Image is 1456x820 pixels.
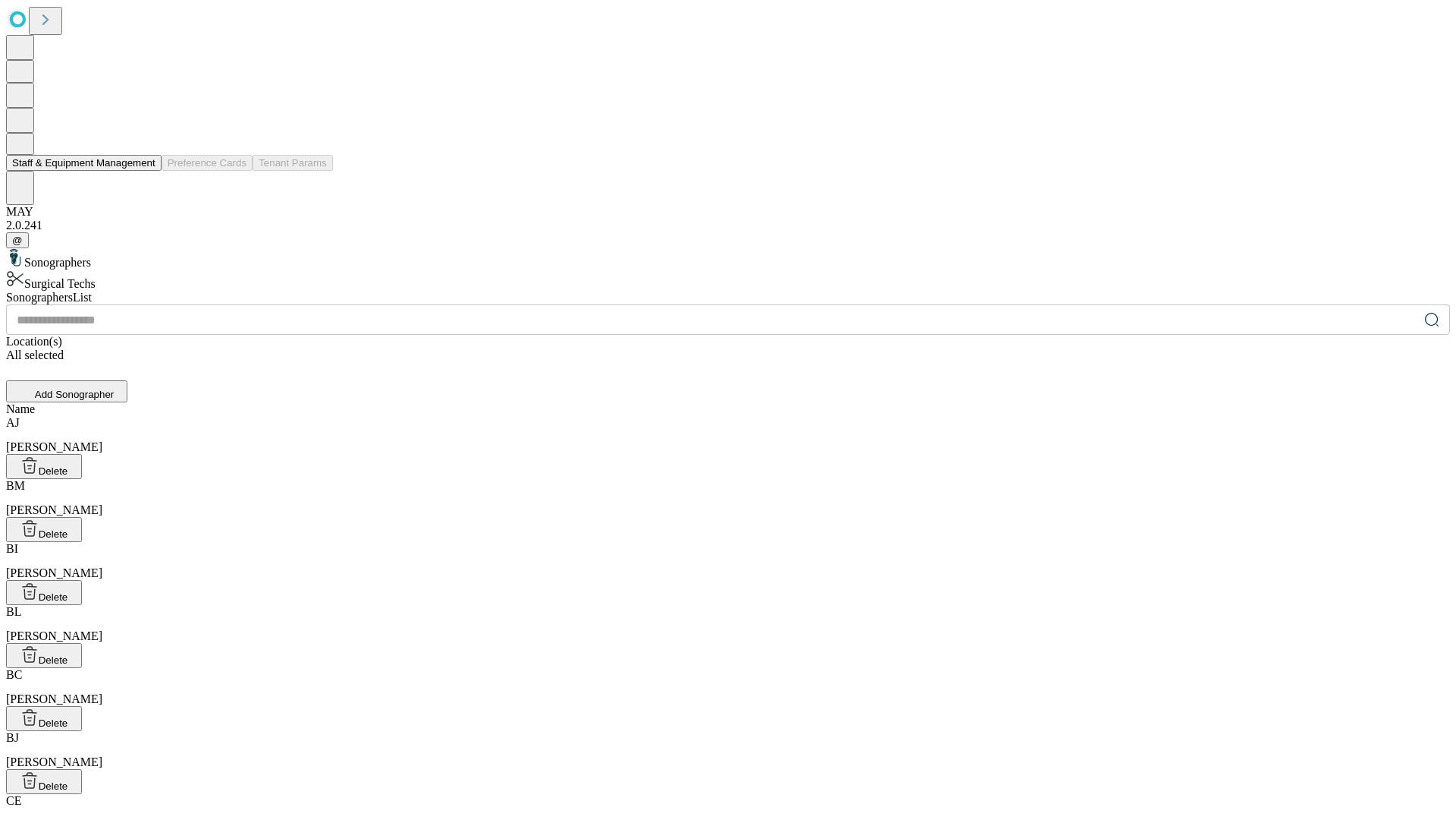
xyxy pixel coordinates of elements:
[39,717,68,729] span: Delete
[39,654,68,666] span: Delete
[6,542,18,555] span: BI
[6,706,82,731] button: Delete
[6,668,22,681] span: BC
[253,155,333,171] button: Tenant Params
[6,219,1450,232] div: 2.0.241
[39,781,68,792] span: Delete
[6,348,1450,362] div: All selected
[6,643,82,668] button: Delete
[39,528,68,540] span: Delete
[6,668,1450,706] div: [PERSON_NAME]
[6,794,21,807] span: CE
[6,232,29,248] button: @
[6,416,20,429] span: AJ
[6,402,1450,416] div: Name
[6,580,82,605] button: Delete
[6,769,82,794] button: Delete
[6,731,1450,769] div: [PERSON_NAME]
[6,454,82,479] button: Delete
[6,248,1450,270] div: Sonographers
[6,605,21,618] span: BL
[6,155,162,171] button: Staff & Equipment Management
[6,517,82,542] button: Delete
[6,335,62,348] span: Location(s)
[6,479,25,492] span: BM
[6,291,1450,304] div: Sonographers List
[162,155,253,171] button: Preference Cards
[6,380,127,402] button: Add Sonographer
[6,205,1450,219] div: MAY
[6,605,1450,643] div: [PERSON_NAME]
[39,465,68,477] span: Delete
[6,731,19,744] span: BJ
[6,416,1450,454] div: [PERSON_NAME]
[12,235,23,246] span: @
[35,389,114,400] span: Add Sonographer
[6,542,1450,580] div: [PERSON_NAME]
[6,479,1450,517] div: [PERSON_NAME]
[6,270,1450,291] div: Surgical Techs
[39,591,68,603] span: Delete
